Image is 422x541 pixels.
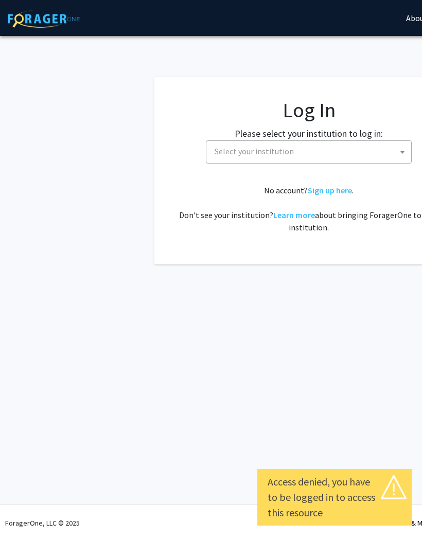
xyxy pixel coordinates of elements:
span: Select your institution [206,140,412,164]
div: Access denied, you have to be logged in to access this resource [268,474,401,520]
span: Select your institution [210,141,411,162]
a: Sign up here [308,185,352,195]
label: Please select your institution to log in: [235,127,383,140]
a: Learn more about bringing ForagerOne to your institution [273,210,315,220]
div: ForagerOne, LLC © 2025 [5,505,80,541]
img: ForagerOne Logo [8,10,80,28]
span: Select your institution [215,146,294,156]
